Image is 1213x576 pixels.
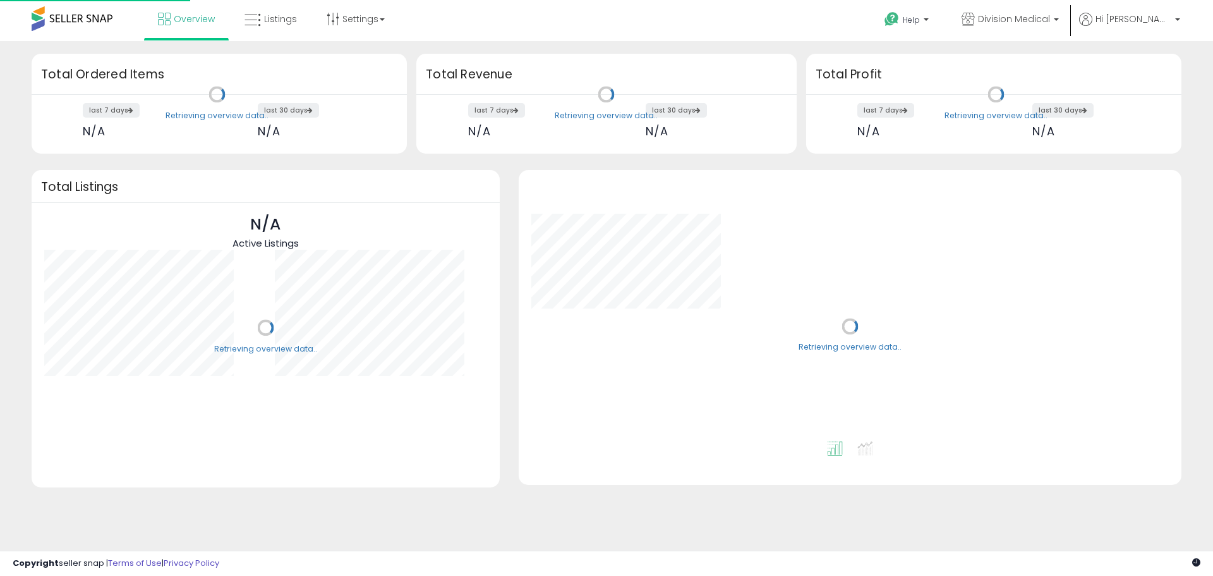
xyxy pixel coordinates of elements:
[799,342,902,353] div: Retrieving overview data..
[944,110,1047,121] div: Retrieving overview data..
[903,15,920,25] span: Help
[13,557,59,569] strong: Copyright
[108,557,162,569] a: Terms of Use
[13,558,219,570] div: seller snap | |
[874,2,941,41] a: Help
[555,110,658,121] div: Retrieving overview data..
[978,13,1050,25] span: Division Medical
[884,11,900,27] i: Get Help
[166,110,269,121] div: Retrieving overview data..
[164,557,219,569] a: Privacy Policy
[214,343,317,355] div: Retrieving overview data..
[1079,13,1180,41] a: Hi [PERSON_NAME]
[174,13,215,25] span: Overview
[1095,13,1171,25] span: Hi [PERSON_NAME]
[264,13,297,25] span: Listings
